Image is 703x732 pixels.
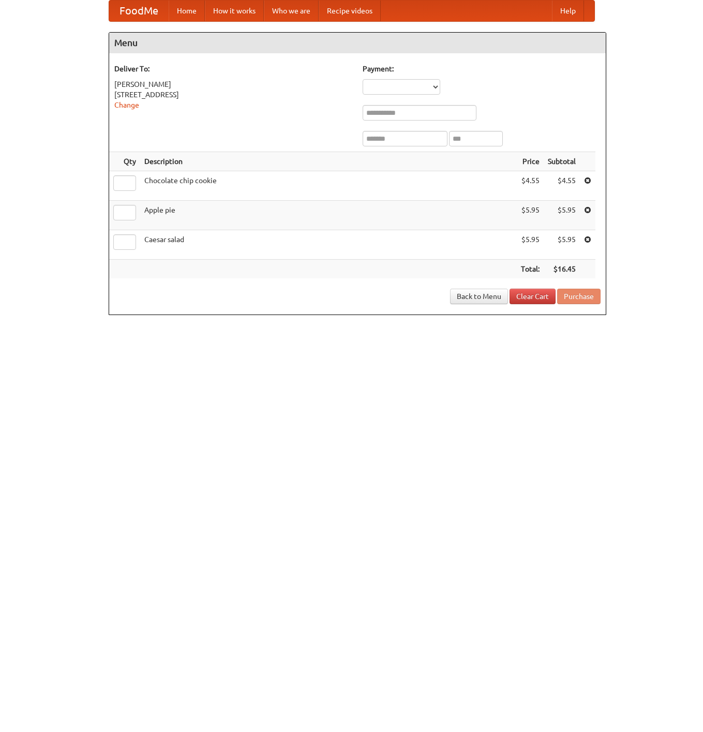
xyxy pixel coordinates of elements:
[114,101,139,109] a: Change
[140,201,517,230] td: Apple pie
[517,260,544,279] th: Total:
[363,64,601,74] h5: Payment:
[544,260,580,279] th: $16.45
[205,1,264,21] a: How it works
[557,289,601,304] button: Purchase
[114,79,352,89] div: [PERSON_NAME]
[169,1,205,21] a: Home
[544,171,580,201] td: $4.55
[544,152,580,171] th: Subtotal
[544,201,580,230] td: $5.95
[140,230,517,260] td: Caesar salad
[450,289,508,304] a: Back to Menu
[319,1,381,21] a: Recipe videos
[114,64,352,74] h5: Deliver To:
[517,230,544,260] td: $5.95
[140,171,517,201] td: Chocolate chip cookie
[552,1,584,21] a: Help
[517,201,544,230] td: $5.95
[109,152,140,171] th: Qty
[109,1,169,21] a: FoodMe
[109,33,606,53] h4: Menu
[517,152,544,171] th: Price
[510,289,556,304] a: Clear Cart
[517,171,544,201] td: $4.55
[114,89,352,100] div: [STREET_ADDRESS]
[544,230,580,260] td: $5.95
[140,152,517,171] th: Description
[264,1,319,21] a: Who we are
